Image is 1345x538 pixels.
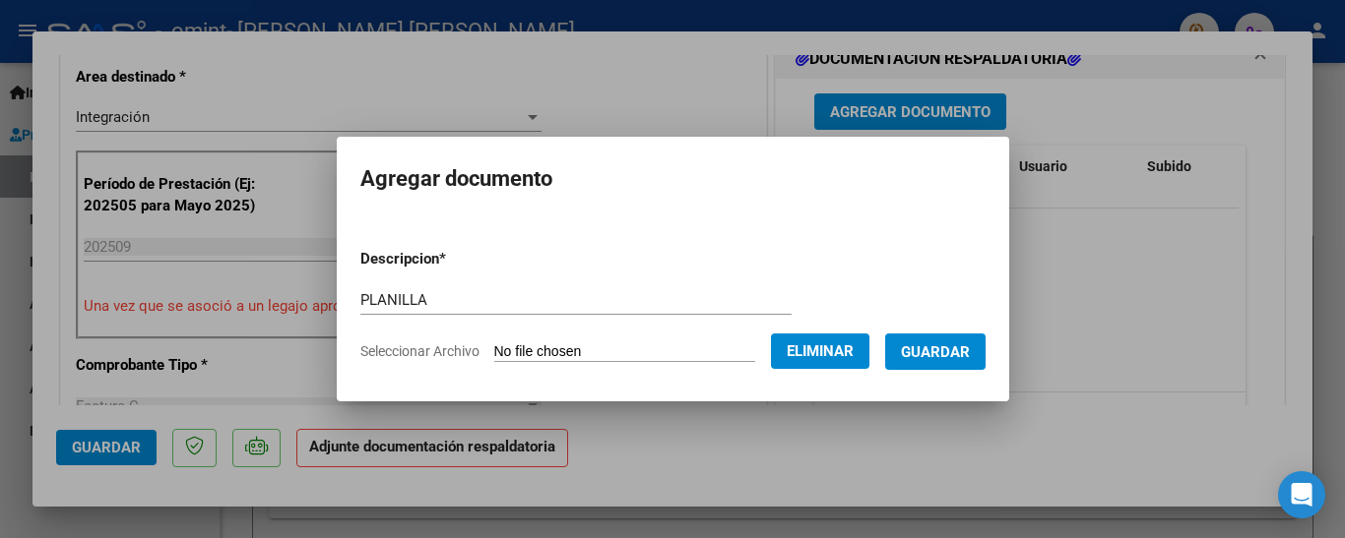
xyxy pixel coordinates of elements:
div: Open Intercom Messenger [1278,471,1325,518]
button: Eliminar [771,333,869,369]
p: Descripcion [360,248,548,270]
h2: Agregar documento [360,160,986,198]
span: Seleccionar Archivo [360,343,480,359]
span: Guardar [901,343,970,361]
button: Guardar [885,333,986,370]
span: Eliminar [787,342,854,360]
